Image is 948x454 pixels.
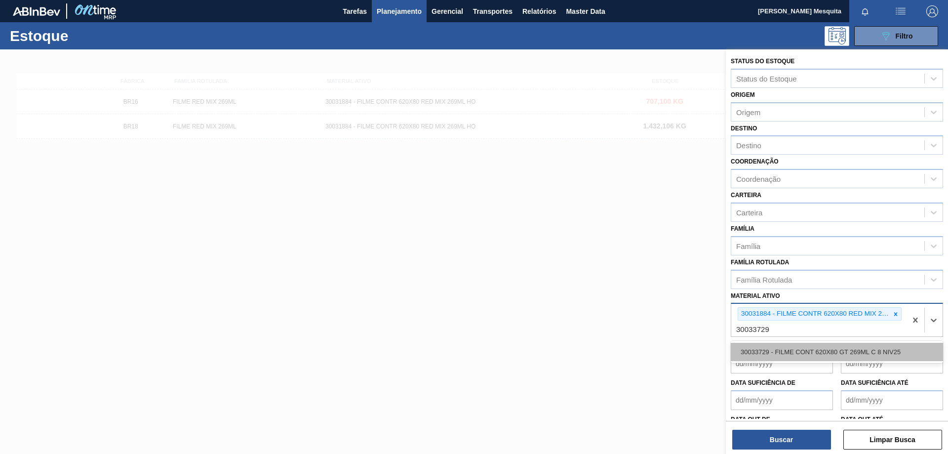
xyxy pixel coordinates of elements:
[731,125,757,132] label: Destino
[731,91,755,98] label: Origem
[731,259,789,266] label: Família Rotulada
[736,275,792,284] div: Família Rotulada
[731,416,770,423] label: Data out de
[736,74,797,83] div: Status do Estoque
[841,390,943,410] input: dd/mm/yyyy
[432,5,463,17] span: Gerencial
[738,308,890,320] div: 30031884 - FILME CONTR 620X80 RED MIX 269ML HO
[731,58,794,65] label: Status do Estoque
[377,5,422,17] span: Planejamento
[841,416,883,423] label: Data out até
[731,158,779,165] label: Coordenação
[736,208,762,216] div: Carteira
[849,4,881,18] button: Notificações
[895,5,907,17] img: userActions
[13,7,60,16] img: TNhmsLtSVTkK8tSr43FrP2fwEKptu5GPRR3wAAAABJRU5ErkJggg==
[896,32,913,40] span: Filtro
[731,354,833,373] input: dd/mm/yyyy
[854,26,938,46] button: Filtro
[343,5,367,17] span: Tarefas
[841,379,908,386] label: Data suficiência até
[736,242,760,250] div: Família
[736,108,760,116] div: Origem
[731,192,761,199] label: Carteira
[841,354,943,373] input: dd/mm/yyyy
[731,379,795,386] label: Data suficiência de
[926,5,938,17] img: Logout
[473,5,513,17] span: Transportes
[731,343,943,361] div: 30033729 - FILME CONT 620X80 GT 269ML C 8 NIV25
[731,390,833,410] input: dd/mm/yyyy
[566,5,605,17] span: Master Data
[10,30,158,41] h1: Estoque
[825,26,849,46] div: Pogramando: nenhum usuário selecionado
[731,292,780,299] label: Material ativo
[736,141,761,150] div: Destino
[522,5,556,17] span: Relatórios
[731,225,754,232] label: Família
[736,175,781,183] div: Coordenação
